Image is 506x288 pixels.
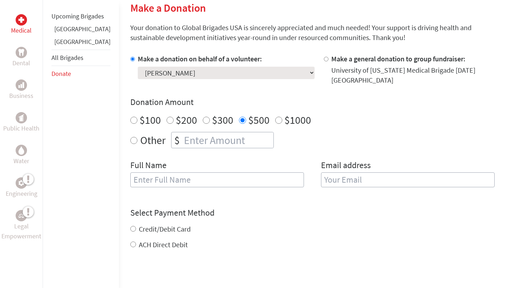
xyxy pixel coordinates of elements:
p: Legal Empowerment [1,221,41,241]
p: Medical [11,26,32,35]
div: Engineering [16,177,27,189]
label: $300 [212,113,233,127]
img: Business [18,82,24,88]
div: Legal Empowerment [16,210,27,221]
a: MedicalMedical [11,14,32,35]
p: Dental [12,58,30,68]
label: $500 [248,113,270,127]
label: ACH Direct Debit [139,240,188,249]
a: [GEOGRAPHIC_DATA] [54,25,110,33]
a: Legal EmpowermentLegal Empowerment [1,210,41,241]
p: Water [13,156,29,166]
label: $100 [140,113,161,127]
li: Honduras [51,37,110,50]
li: Upcoming Brigades [51,9,110,24]
li: Greece [51,24,110,37]
h4: Donation Amount [130,96,495,108]
a: BusinessBusiness [9,79,33,101]
a: Donate [51,70,71,78]
p: Your donation to Global Brigades USA is sincerely appreciated and much needed! Your support is dr... [130,23,495,43]
label: Other [140,132,165,148]
h2: Make a Donation [130,1,495,14]
label: Email address [321,160,371,172]
div: Public Health [16,112,27,123]
p: Engineering [6,189,37,199]
div: Medical [16,14,27,26]
a: Upcoming Brigades [51,12,104,20]
a: [GEOGRAPHIC_DATA] [54,38,110,46]
input: Enter Full Name [130,172,304,187]
div: Dental [16,47,27,58]
div: Water [16,145,27,156]
li: All Brigades [51,50,110,66]
div: Business [16,79,27,91]
img: Public Health [18,114,24,121]
li: Donate [51,66,110,82]
a: WaterWater [13,145,29,166]
div: University of [US_STATE] Medical Brigade [DATE] [GEOGRAPHIC_DATA] [331,65,495,85]
label: Make a general donation to group fundraiser: [331,54,466,63]
img: Dental [18,49,24,56]
p: Business [9,91,33,101]
label: Credit/Debit Card [139,225,191,233]
p: Public Health [3,123,39,133]
img: Water [18,146,24,154]
h4: Select Payment Method [130,207,495,218]
img: Medical [18,17,24,23]
a: All Brigades [51,54,83,62]
a: DentalDental [12,47,30,68]
label: $200 [176,113,197,127]
input: Your Email [321,172,495,187]
img: Legal Empowerment [18,214,24,218]
label: Make a donation on behalf of a volunteer: [138,54,262,63]
div: $ [172,132,183,148]
input: Enter Amount [183,132,273,148]
img: Engineering [18,180,24,186]
label: Full Name [130,160,167,172]
a: Public HealthPublic Health [3,112,39,133]
a: EngineeringEngineering [6,177,37,199]
label: $1000 [284,113,311,127]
